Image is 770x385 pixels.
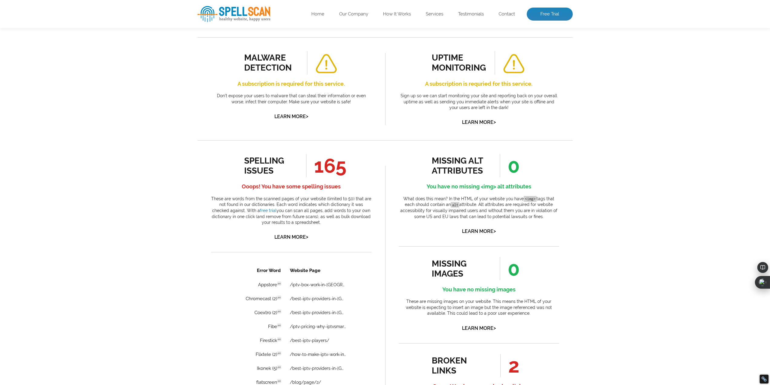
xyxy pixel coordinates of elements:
a: /best-iptv-providers-in-[GEOGRAPHIC_DATA]/ [79,47,135,52]
td: sideload [16,141,74,154]
a: Learn More> [274,114,308,119]
a: 1 [55,169,60,175]
th: Broken Link [1,1,80,15]
th: Website Page [74,1,145,15]
a: Contact [499,11,515,17]
a: Learn More> [462,119,496,125]
a: How It Works [383,11,411,17]
div: missing alt attributes [432,156,487,176]
span: 2 [500,354,519,377]
div: uptime monitoring [432,53,487,73]
span: en [66,116,70,120]
span: en [66,32,70,37]
td: Firestick [16,71,74,84]
a: 4 [81,169,87,175]
td: flatscreen [16,113,74,126]
a: Next [109,169,121,175]
span: > [493,324,496,332]
a: / [84,19,87,24]
a: 1 [77,86,83,93]
a: /best-iptv-players/ [79,75,118,80]
a: Get Free Trial [55,64,105,75]
td: Ikonek (5) [16,99,74,112]
a: /how-to-make-iptv-work-in-the-uk-without-isp-blocking/ [79,89,135,94]
a: /blog/page/2/ [79,117,110,122]
a: /author/[PERSON_NAME]/ [79,131,133,136]
a: Free Trial [527,8,573,21]
td: Coextro (2) [16,43,74,56]
span: en [66,130,70,134]
a: /best-iptv-providers-in-[GEOGRAPHIC_DATA]/ [79,103,135,108]
img: alert [503,54,525,74]
a: Learn More> [274,234,308,240]
span: 165 [306,154,346,177]
td: Appstore [16,15,74,28]
h4: A subscription is required for this service. [211,79,372,89]
span: 0 [500,257,520,280]
span: en [66,74,70,78]
img: alert [315,54,337,74]
span: en [66,46,70,51]
div: spelling issues [244,156,299,176]
td: Chromecast (2) [16,29,74,42]
span: Want to view [3,46,157,51]
th: Website Page [80,1,128,15]
a: Learn More> [462,325,496,331]
a: Our Company [339,11,368,17]
img: spellScan [198,6,270,22]
h4: You have no missing <img> alt attributes [399,182,559,191]
a: Home [311,11,324,17]
a: /iptv-box-work-in-[GEOGRAPHIC_DATA]-iptvsmarter/ [79,19,135,24]
span: en [66,60,70,65]
p: These are words from the scanned pages of your website (limited to 50) that are not found in our ... [211,196,372,226]
a: /best-iptv-providers-in-[GEOGRAPHIC_DATA]/ [79,33,135,38]
span: > [306,112,308,121]
a: 2 [64,169,69,175]
p: Don’t expose your users to malware that can steal their information or even worse, infect their c... [211,93,372,105]
a: /iptv-pricing-why-iptvsmarter-is-the-best-choice/ [79,61,135,66]
span: > [493,227,496,235]
a: Services [426,11,443,17]
code: alt [451,202,459,208]
p: What does this mean? In the HTML of your website you have tags that each should contain an attrib... [399,196,559,220]
span: en [66,88,70,92]
a: 6 [100,169,105,175]
span: en [66,102,70,106]
p: Sign up so we can start monitoring your site and reporting back on your overall uptime as well as... [399,93,559,111]
span: en [66,18,70,23]
p: These are missing images on your website. This means the HTML of your website is expecting to ins... [399,299,559,317]
div: broken links [432,356,487,376]
a: Learn More> [462,228,496,234]
a: 5 [90,169,96,175]
code: <img> [524,196,536,202]
a: free trial [260,208,277,213]
span: > [306,233,308,241]
a: /iptv-box-work-in-[GEOGRAPHIC_DATA]-iptvsmarter/ [79,145,135,150]
span: > [493,118,496,126]
span: en [66,144,70,148]
h4: You have no missing images [399,285,559,294]
th: Error Word [16,1,74,15]
td: Flixtele (2) [16,85,74,98]
div: malware detection [244,53,299,73]
a: /cdn-cgi/l/email-protection [19,19,75,24]
span: 0 [500,154,520,177]
h4: A subscription is requried for this service. [399,79,559,89]
a: 3 [73,169,78,175]
td: Fibe [16,57,74,70]
div: Restore Info Box &#10;&#10;NoFollow Info:&#10; META-Robots NoFollow: &#09;true&#10; META-Robots N... [761,376,767,382]
div: missing images [432,259,487,279]
a: Testimonials [458,11,484,17]
h3: All Results? [3,46,157,58]
td: [PERSON_NAME] (2) [16,127,74,140]
h4: Ooops! You have some spelling issues [211,182,372,191]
